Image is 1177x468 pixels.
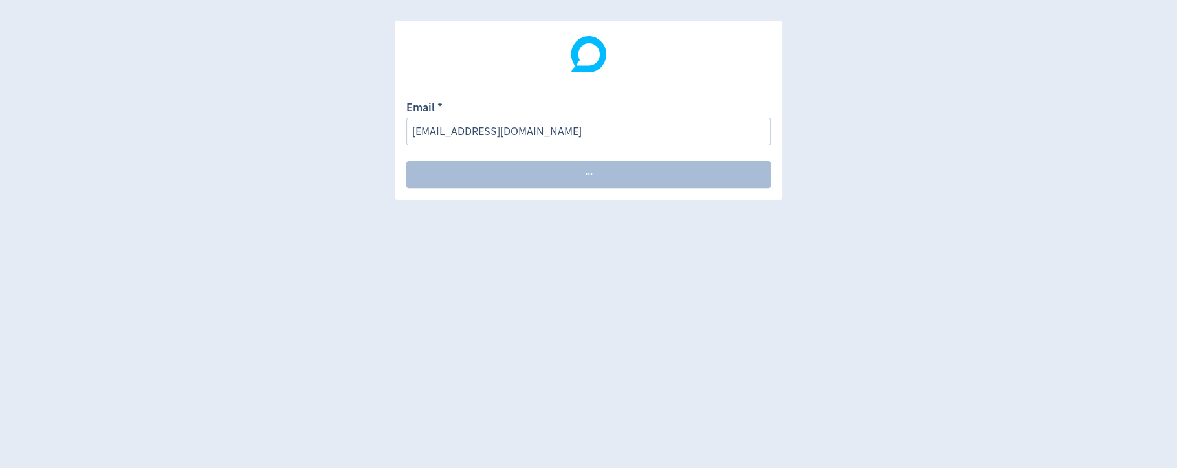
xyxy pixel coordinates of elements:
button: ··· [406,161,771,188]
label: Email * [406,100,443,118]
span: · [590,169,593,180]
span: · [588,169,590,180]
img: Digivizer Logo [571,36,607,72]
span: · [585,169,588,180]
